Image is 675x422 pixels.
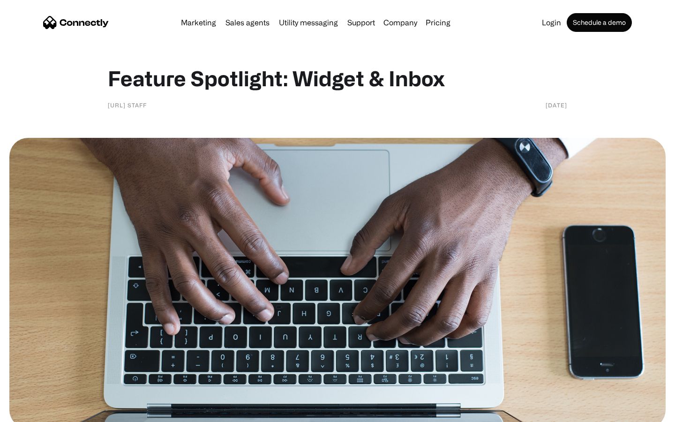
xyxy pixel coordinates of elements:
div: Company [383,16,417,29]
a: Sales agents [222,19,273,26]
ul: Language list [19,406,56,419]
a: Schedule a demo [567,13,632,32]
a: Pricing [422,19,454,26]
div: [URL] staff [108,100,147,110]
a: Utility messaging [275,19,342,26]
a: Support [344,19,379,26]
a: Login [538,19,565,26]
a: Marketing [177,19,220,26]
aside: Language selected: English [9,406,56,419]
div: [DATE] [546,100,567,110]
h1: Feature Spotlight: Widget & Inbox [108,66,567,91]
